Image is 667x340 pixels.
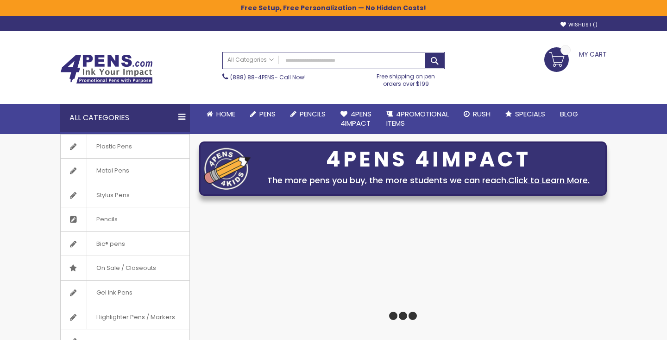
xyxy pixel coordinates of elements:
[61,256,189,280] a: On Sale / Closeouts
[498,104,553,124] a: Specials
[87,232,134,256] span: Bic® pens
[227,56,274,64] span: All Categories
[60,54,153,84] img: 4Pens Custom Pens and Promotional Products
[340,109,371,128] span: 4Pens 4impact
[255,150,602,169] div: 4PENS 4IMPACT
[560,21,598,28] a: Wishlist
[508,174,590,186] a: Click to Learn More.
[61,207,189,231] a: Pencils
[61,135,189,159] a: Plastic Pens
[300,109,326,119] span: Pencils
[333,104,379,134] a: 4Pens4impact
[61,281,189,305] a: Gel Ink Pens
[560,109,578,119] span: Blog
[456,104,498,124] a: Rush
[367,69,445,88] div: Free shipping on pen orders over $199
[473,109,491,119] span: Rush
[379,104,456,134] a: 4PROMOTIONALITEMS
[61,159,189,183] a: Metal Pens
[87,281,142,305] span: Gel Ink Pens
[204,148,251,190] img: four_pen_logo.png
[199,104,243,124] a: Home
[87,183,139,207] span: Stylus Pens
[515,109,545,119] span: Specials
[60,104,190,132] div: All Categories
[243,104,283,124] a: Pens
[87,159,138,183] span: Metal Pens
[61,232,189,256] a: Bic® pens
[230,73,306,81] span: - Call Now!
[87,305,184,329] span: Highlighter Pens / Markers
[87,256,165,280] span: On Sale / Closeouts
[61,183,189,207] a: Stylus Pens
[223,52,278,68] a: All Categories
[61,305,189,329] a: Highlighter Pens / Markers
[87,207,127,231] span: Pencils
[255,174,602,187] div: The more pens you buy, the more students we can reach.
[230,73,275,81] a: (888) 88-4PENS
[283,104,333,124] a: Pencils
[553,104,585,124] a: Blog
[216,109,235,119] span: Home
[259,109,276,119] span: Pens
[87,135,141,159] span: Plastic Pens
[386,109,449,128] span: 4PROMOTIONAL ITEMS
